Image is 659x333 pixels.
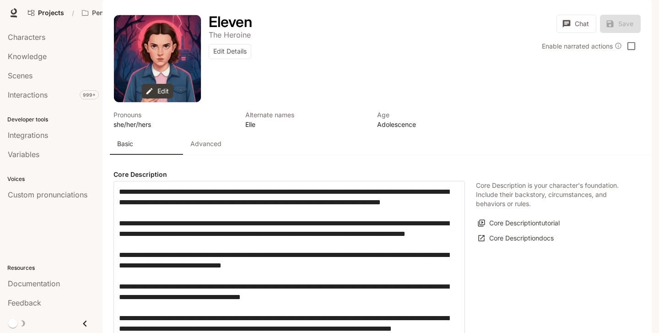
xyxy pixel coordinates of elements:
[142,84,173,99] button: Edit
[476,181,630,208] p: Core Description is your character's foundation. Include their backstory, circumstances, and beha...
[209,30,251,39] p: The Heroine
[113,120,234,129] p: she/her/hers
[68,8,78,18] div: /
[209,13,252,31] h1: Eleven
[113,170,465,179] h4: Core Description
[245,120,366,129] p: Elle
[542,41,622,51] div: Enable narrated actions
[38,9,64,17] span: Projects
[556,15,596,33] button: Chat
[245,110,366,129] button: Open character details dialog
[24,4,68,22] a: Go to projects
[209,15,252,29] button: Open character details dialog
[78,4,157,22] button: Open workspace menu
[113,110,234,120] p: Pronouns
[92,9,143,17] p: Pen Pals [Production]
[476,216,562,231] button: Core Descriptiontutorial
[476,231,556,246] a: Core Descriptiondocs
[209,44,251,59] button: Edit Details
[377,120,498,129] p: Adolescence
[114,15,201,102] div: Avatar image
[117,139,133,148] p: Basic
[113,110,234,129] button: Open character details dialog
[377,110,498,120] p: Age
[209,29,251,40] button: Open character details dialog
[377,110,498,129] button: Open character details dialog
[190,139,221,148] p: Advanced
[245,110,366,120] p: Alternate names
[114,15,201,102] button: Open character avatar dialog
